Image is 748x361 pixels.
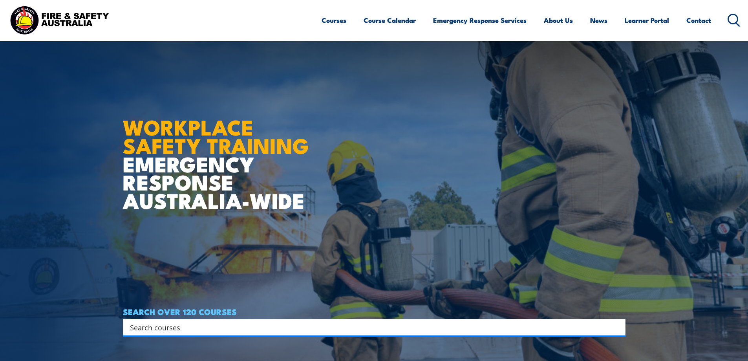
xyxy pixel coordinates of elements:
a: Contact [686,10,711,31]
input: Search input [130,321,608,333]
a: Courses [322,10,346,31]
form: Search form [132,322,610,333]
a: Learner Portal [625,10,669,31]
a: Course Calendar [364,10,416,31]
a: Emergency Response Services [433,10,527,31]
button: Search magnifier button [612,322,623,333]
h4: SEARCH OVER 120 COURSES [123,307,625,316]
strong: WORKPLACE SAFETY TRAINING [123,110,309,161]
a: News [590,10,607,31]
h1: EMERGENCY RESPONSE AUSTRALIA-WIDE [123,98,315,209]
a: About Us [544,10,573,31]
